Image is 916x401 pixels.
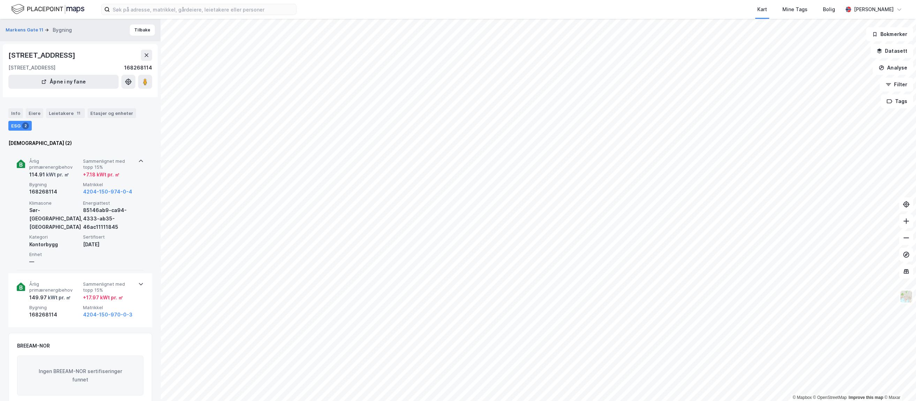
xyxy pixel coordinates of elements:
[757,5,767,14] div: Kart
[793,395,812,400] a: Mapbox
[130,24,155,36] button: Tilbake
[83,188,132,196] button: 4204-150-974-0-4
[17,342,50,350] div: BREEAM-NOR
[29,281,80,293] span: Årlig primærenergibehov
[45,170,69,179] div: kWt pr. ㎡
[83,170,120,179] div: + 7.18 kWt pr. ㎡
[873,61,913,75] button: Analyse
[83,293,123,302] div: + 17.97 kWt pr. ㎡
[22,122,29,129] div: 2
[854,5,894,14] div: [PERSON_NAME]
[29,311,80,319] div: 168268114
[124,64,152,72] div: 168268114
[53,26,72,34] div: Bygning
[29,158,80,170] span: Årlig primærenergibehov
[900,290,913,303] img: Z
[880,78,913,92] button: Filter
[782,5,808,14] div: Mine Tags
[17,356,143,395] div: Ingen BREEAM-NOR sertifiseringer funnet
[29,182,80,188] span: Bygning
[29,257,80,266] div: —
[8,108,23,118] div: Info
[26,108,43,118] div: Eiere
[110,4,296,15] input: Søk på adresse, matrikkel, gårdeiere, leietakere eller personer
[866,27,913,41] button: Bokmerker
[6,27,45,34] button: Markens Gate 11
[29,206,80,231] div: Sør-[GEOGRAPHIC_DATA], [GEOGRAPHIC_DATA]
[83,234,134,240] span: Sertifisert
[90,110,133,116] div: Etasjer og enheter
[29,200,80,206] span: Klimasone
[83,182,134,188] span: Matrikkel
[8,50,77,61] div: [STREET_ADDRESS]
[8,121,32,131] div: ESG
[83,305,134,311] span: Matrikkel
[881,367,916,401] iframe: Chat Widget
[881,94,913,108] button: Tags
[29,188,80,196] div: 168268114
[83,158,134,170] span: Sammenlignet med topp 15%
[83,281,134,293] span: Sammenlignet med topp 15%
[75,110,82,117] div: 11
[29,251,80,257] span: Enhet
[881,367,916,401] div: Kontrollprogram for chat
[83,240,134,249] div: [DATE]
[29,293,71,302] div: 149.97
[8,139,152,147] div: [DEMOGRAPHIC_DATA] (2)
[29,240,80,249] div: Kontorbygg
[813,395,847,400] a: OpenStreetMap
[83,200,134,206] span: Energiattest
[46,108,85,118] div: Leietakere
[823,5,835,14] div: Bolig
[8,75,119,89] button: Åpne i ny fane
[871,44,913,58] button: Datasett
[29,170,69,179] div: 114.91
[8,64,55,72] div: [STREET_ADDRESS]
[47,293,71,302] div: kWt pr. ㎡
[29,234,80,240] span: Kategori
[11,3,84,15] img: logo.f888ab2527a4732fd821a326f86c7f29.svg
[849,395,883,400] a: Improve this map
[83,311,133,319] button: 4204-150-970-0-3
[83,206,134,231] div: 85146ab9-ca94-4333-ab35-46ac11111845
[29,305,80,311] span: Bygning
